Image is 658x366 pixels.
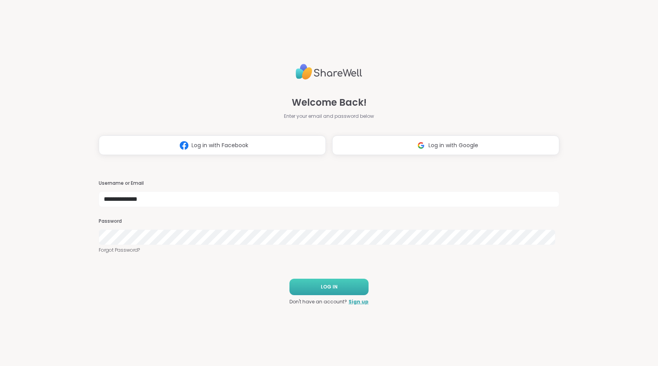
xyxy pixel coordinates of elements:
[284,113,374,120] span: Enter your email and password below
[177,138,192,153] img: ShareWell Logomark
[428,141,478,150] span: Log in with Google
[349,298,369,305] a: Sign up
[99,135,326,155] button: Log in with Facebook
[99,218,559,225] h3: Password
[289,279,369,295] button: LOG IN
[321,283,338,290] span: LOG IN
[414,138,428,153] img: ShareWell Logomark
[99,180,559,187] h3: Username or Email
[192,141,248,150] span: Log in with Facebook
[289,298,347,305] span: Don't have an account?
[292,96,367,110] span: Welcome Back!
[296,61,362,83] img: ShareWell Logo
[99,247,559,254] a: Forgot Password?
[332,135,559,155] button: Log in with Google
